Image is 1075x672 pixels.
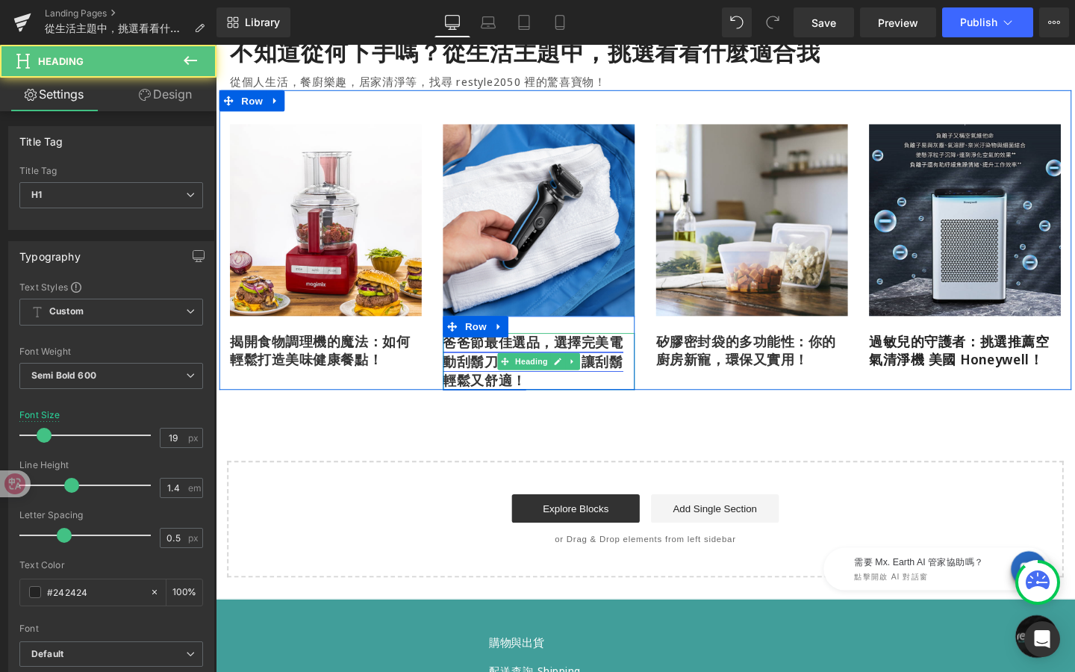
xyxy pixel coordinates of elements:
[216,7,290,37] a: New Library
[36,514,867,525] p: or Drag & Drop elements from left sidebar
[239,303,429,362] a: 爸爸節最佳選品，選擇完美電動刮鬍刀的終極指南：讓刮鬍輕鬆又舒適！
[19,623,203,634] div: Font
[458,473,592,503] a: Add Single Section
[758,7,788,37] button: Redo
[188,483,201,493] span: em
[590,510,888,585] iframe: Tiledesk Widget
[19,560,203,570] div: Text Color
[23,48,53,70] span: Row
[111,78,219,111] a: Design
[542,7,578,37] a: Mobile
[312,324,352,342] span: Heading
[288,285,308,308] a: Expand / Collapse
[878,15,918,31] span: Preview
[1024,621,1060,657] div: Open Intercom Messenger
[367,324,383,342] a: Expand / Collapse
[841,600,885,644] div: 打開聊天
[942,7,1033,37] button: Publish
[49,305,84,318] b: Custom
[19,166,203,176] div: Title Tag
[15,30,888,48] p: 從個人生活，餐廚樂趣，居家清淨等，找尋 restyle2050 裡的驚喜寶物！
[19,410,60,420] div: Font Size
[311,473,446,503] a: Explore Blocks
[1039,7,1069,37] button: More
[19,460,203,470] div: Line Height
[811,15,836,31] span: Save
[19,510,203,520] div: Letter Spacing
[434,7,470,37] a: Desktop
[31,189,42,200] b: H1
[31,370,96,381] b: Semi Bold 600
[38,55,84,67] span: Heading
[166,579,202,606] div: %
[19,127,63,148] div: Title Tag
[45,7,216,19] a: Landing Pages
[470,7,506,37] a: Laptop
[722,7,752,37] button: Undo
[47,584,143,600] input: Color
[287,647,383,669] a: 配送查詢 Shipping
[687,303,888,340] h1: 過敏兒的守護者：挑選推薦空氣清淨機 美國 Honeywell！
[53,48,72,70] a: Expand / Collapse
[860,7,936,37] a: Preview
[188,433,201,443] span: px
[45,22,188,34] span: 從生活主題中，挑選看看什麼適合我
[15,302,205,340] a: 揭開食物調理機的魔法：如何輕鬆打造美味健康餐點！
[463,302,652,340] a: 矽膠密封袋的多功能性：你的廚房新寵，環保又實用！
[31,648,63,661] i: Default
[188,533,201,543] span: px
[19,346,203,357] div: Font Weight
[287,620,444,637] h2: 購物與出貨
[506,7,542,37] a: Tablet
[258,285,288,308] span: Row
[245,16,280,29] span: Library
[19,242,81,263] div: Typography
[960,16,997,28] span: Publish
[19,281,203,293] div: Text Styles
